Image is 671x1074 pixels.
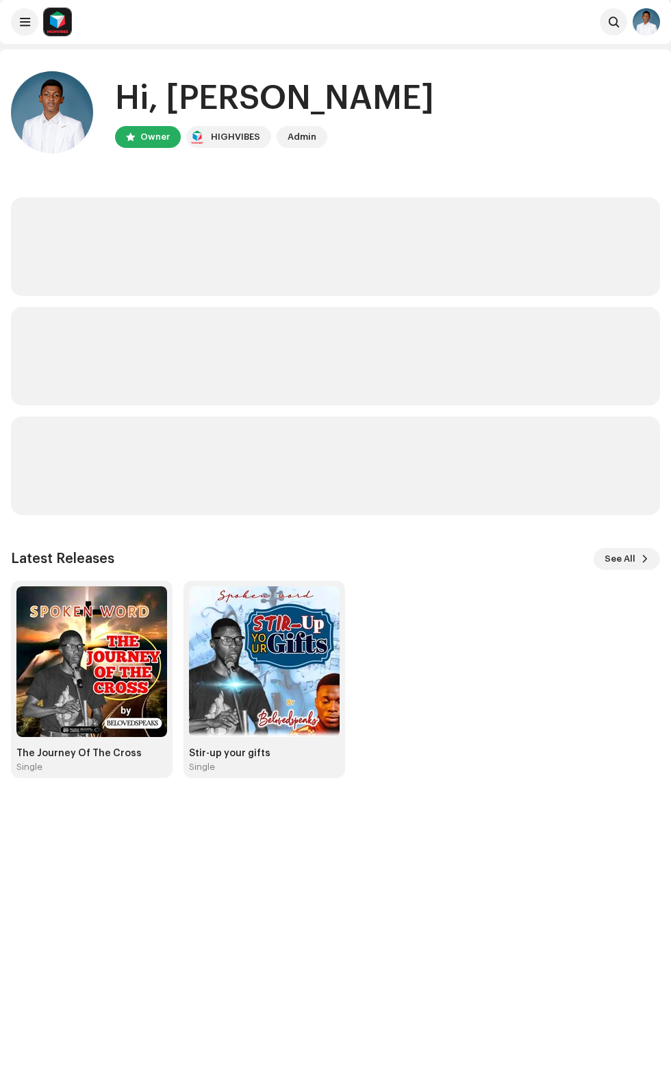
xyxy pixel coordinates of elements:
h3: Latest Releases [11,548,114,570]
div: Owner [140,129,170,145]
img: 66726339-287b-442d-99fb-b1e17b9366a8 [11,71,93,153]
div: Stir-up your gifts [189,748,340,759]
div: The Journey Of The Cross [16,748,167,759]
div: Single [189,762,215,773]
button: See All [594,548,660,570]
div: Hi, [PERSON_NAME] [115,77,434,121]
img: 66726339-287b-442d-99fb-b1e17b9366a8 [633,8,660,36]
div: HIGHVIBES [211,129,260,145]
span: See All [605,545,635,573]
div: Single [16,762,42,773]
img: ec4fa1c8-0ef0-4cfb-9ff4-b15b27609b36 [189,586,340,737]
img: feab3aad-9b62-475c-8caf-26f15a9573ee [189,129,205,145]
div: Admin [288,129,316,145]
img: 0d252308-e4ec-46ca-91bd-dc61cd9ffea3 [16,586,167,737]
img: feab3aad-9b62-475c-8caf-26f15a9573ee [44,8,71,36]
